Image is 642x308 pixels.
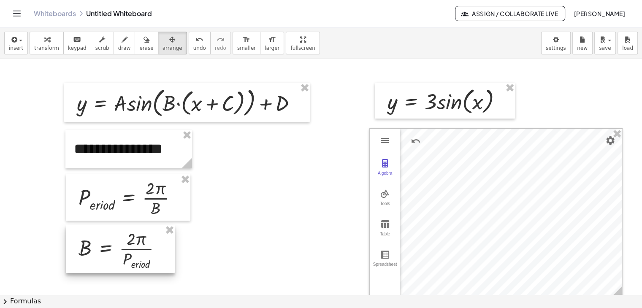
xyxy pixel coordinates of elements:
i: redo [217,35,225,45]
span: draw [118,45,131,51]
button: settings [541,32,571,54]
span: smaller [237,45,256,51]
i: undo [195,35,203,45]
button: format_sizelarger [260,32,284,54]
button: arrange [158,32,187,54]
div: Table [371,232,398,243]
span: save [599,45,611,51]
button: keyboardkeypad [63,32,91,54]
button: save [594,32,616,54]
span: larger [265,45,279,51]
i: format_size [242,35,250,45]
button: load [618,32,638,54]
span: transform [34,45,59,51]
button: fullscreen [286,32,320,54]
div: Tools [371,201,398,213]
span: arrange [163,45,182,51]
span: keypad [68,45,87,51]
div: Algebra [371,171,398,183]
span: scrub [95,45,109,51]
button: Assign / Collaborate Live [455,6,565,21]
span: load [622,45,633,51]
span: insert [9,45,23,51]
button: new [572,32,593,54]
i: format_size [268,35,276,45]
span: Assign / Collaborate Live [462,10,558,17]
button: insert [4,32,28,54]
button: Undo [408,133,423,149]
span: erase [139,45,153,51]
button: redoredo [210,32,231,54]
button: undoundo [189,32,211,54]
button: draw [114,32,135,54]
i: keyboard [73,35,81,45]
span: undo [193,45,206,51]
button: Toggle navigation [10,7,24,20]
span: redo [215,45,226,51]
div: Spreadsheet [371,262,398,274]
button: format_sizesmaller [233,32,260,54]
button: scrub [91,32,114,54]
img: Main Menu [380,135,390,146]
button: erase [135,32,158,54]
span: fullscreen [290,45,315,51]
span: new [577,45,588,51]
button: [PERSON_NAME] [567,6,632,21]
button: transform [30,32,64,54]
span: [PERSON_NAME] [574,10,625,17]
a: Whiteboards [34,9,76,18]
button: Settings [603,133,618,148]
span: settings [546,45,566,51]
